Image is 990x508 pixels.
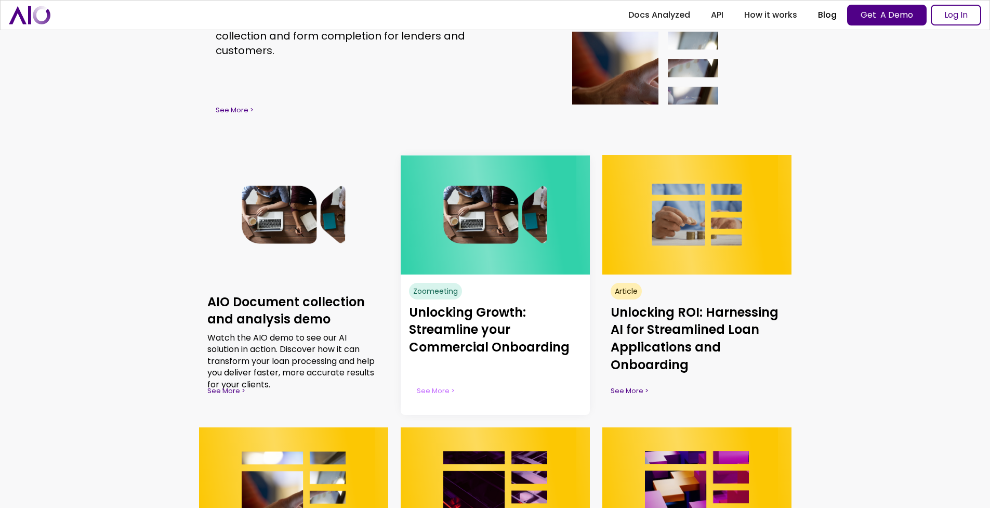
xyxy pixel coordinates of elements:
div: See More > [207,386,380,396]
a: Blog [808,6,847,24]
a: How it works [734,6,808,24]
h3: AIO Document collection and analysis demo [207,293,380,328]
a: ZoomeetingUnlocking Growth: Streamline your Commercial OnboardingSee More > [401,155,590,405]
p: MyAIO white-label app that simplifies document collection and form completion for lenders and cus... [216,14,474,58]
h3: Unlocking Growth: Streamline your Commercial Onboarding [409,304,582,356]
a: Get A Demo [847,5,927,25]
a: ArticleUnlocking ROI: Harnessing AI for Streamlined Loan Applications and OnboardingSee More > [602,155,791,405]
a: Log In [931,5,981,25]
a: API [701,6,734,24]
div: Article [615,286,638,296]
div: See More > [417,386,589,396]
p: Watch the AIO demo to see our AI solution in action. Discover how it can transform your loan proc... [207,332,380,390]
div: Zoomeeting [413,286,458,296]
h3: Unlocking ROI: Harnessing AI for Streamlined Loan Applications and Onboarding [611,304,783,373]
div: See More > [611,386,783,396]
a: Docs Analyzed [618,6,701,24]
div: See More > [216,105,474,115]
a: home [9,6,50,24]
a: AIO Document collection and analysis demoWatch the AIO demo to see our AI solution in action. Dis... [199,155,388,405]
